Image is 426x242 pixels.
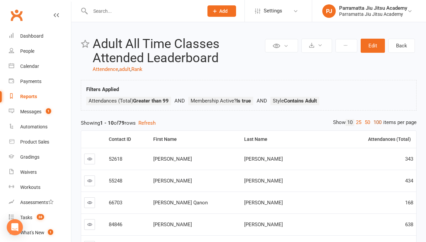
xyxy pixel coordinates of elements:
[9,44,71,59] a: People
[333,119,417,126] div: Show items per page
[9,59,71,74] a: Calendar
[100,120,114,126] strong: 1 - 10
[20,215,32,220] div: Tasks
[153,221,192,228] span: [PERSON_NAME]
[405,200,413,206] span: 168
[339,5,407,11] div: Parramatta Jiu Jitsu Academy
[20,169,37,175] div: Waivers
[9,74,71,89] a: Payments
[9,134,71,150] a: Product Sales
[81,119,417,127] div: Showing of rows
[20,124,47,129] div: Automations
[20,48,34,54] div: People
[244,221,283,228] span: [PERSON_NAME]
[345,137,411,142] div: Attendances (Total)
[20,64,39,69] div: Calendar
[388,39,415,53] a: Back
[109,137,145,142] div: Contact ID
[37,214,44,220] span: 38
[363,119,372,126] a: 50
[20,139,49,145] div: Product Sales
[9,150,71,165] a: Gradings
[119,120,125,126] strong: 79
[405,178,413,184] span: 434
[119,66,130,72] a: adult
[153,178,192,184] span: [PERSON_NAME]
[88,6,199,16] input: Search...
[346,119,354,126] a: 10
[93,37,263,65] h2: Adult All Time Classes Attended Leaderboard
[361,39,385,53] button: Edit
[9,180,71,195] a: Workouts
[46,108,51,114] span: 1
[89,98,169,104] span: Attendances (Total)
[153,156,192,162] span: [PERSON_NAME]
[109,178,122,184] span: 55248
[109,200,122,206] span: 66703
[339,11,407,17] div: Parramatta Jiu Jitsu Academy
[131,66,142,72] a: Rank
[9,119,71,134] a: Automations
[48,229,53,235] span: 1
[191,98,251,104] span: Membership Active?
[284,98,317,104] strong: Contains Adult
[130,66,131,72] span: ,
[138,119,156,127] button: Refresh
[153,200,208,206] span: [PERSON_NAME] Qanon
[264,3,282,18] span: Settings
[8,7,25,24] a: Clubworx
[20,33,43,39] div: Dashboard
[405,156,413,162] span: 343
[20,200,54,205] div: Assessments
[20,154,39,160] div: Gradings
[20,185,40,190] div: Workouts
[244,200,283,206] span: [PERSON_NAME]
[93,66,118,72] a: Attendence
[7,219,23,235] div: Open Intercom Messenger
[118,66,119,72] span: ,
[372,119,383,126] a: 100
[244,137,336,142] div: Last Name
[9,29,71,44] a: Dashboard
[354,119,363,126] a: 25
[207,5,236,17] button: Add
[153,137,236,142] div: First Name
[219,8,228,14] span: Add
[109,156,122,162] span: 52618
[20,94,37,99] div: Reports
[9,210,71,225] a: Tasks 38
[20,79,41,84] div: Payments
[9,165,71,180] a: Waivers
[9,225,71,240] a: What's New1
[244,178,283,184] span: [PERSON_NAME]
[244,156,283,162] span: [PERSON_NAME]
[236,98,251,104] strong: Is true
[133,98,169,104] strong: Greater than 99
[405,221,413,228] span: 638
[9,89,71,104] a: Reports
[86,86,119,92] strong: Filters Applied
[273,98,317,104] span: Style
[322,4,336,18] div: PJ
[9,195,71,210] a: Assessments
[20,109,41,114] div: Messages
[109,221,122,228] span: 84846
[9,104,71,119] a: Messages 1
[20,230,44,235] div: What's New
